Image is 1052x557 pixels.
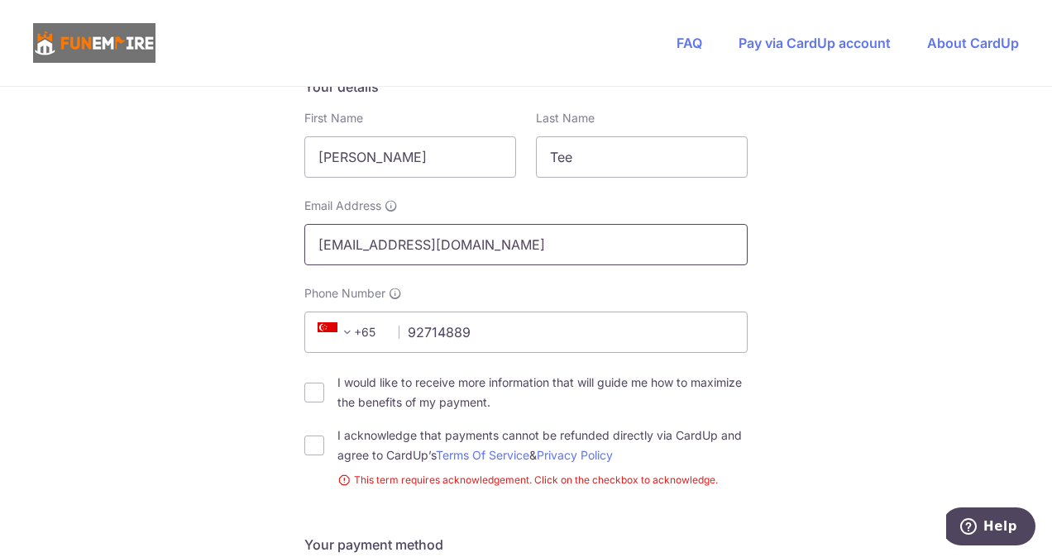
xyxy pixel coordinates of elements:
[304,198,381,214] span: Email Address
[337,373,748,412] label: I would like to receive more information that will guide me how to maximize the benefits of my pa...
[313,322,387,342] span: +65
[536,110,595,126] label: Last Name
[337,472,748,488] small: This term requires acknowledgement. Click on the checkbox to acknowledge.
[304,77,748,97] h5: Your details
[739,35,891,51] a: Pay via CardUp account
[677,35,702,51] a: FAQ
[304,535,748,555] h5: Your payment method
[304,285,385,302] span: Phone Number
[318,322,357,342] span: +65
[304,136,516,178] input: First name
[337,426,748,465] label: I acknowledge that payments cannot be refunded directly via CardUp and agree to CardUp’s &
[946,507,1035,549] iframe: Opens a widget where you can find more information
[304,110,363,126] label: First Name
[927,35,1019,51] a: About CardUp
[537,448,613,462] a: Privacy Policy
[436,448,529,462] a: Terms Of Service
[536,136,748,178] input: Last name
[304,224,748,265] input: Email address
